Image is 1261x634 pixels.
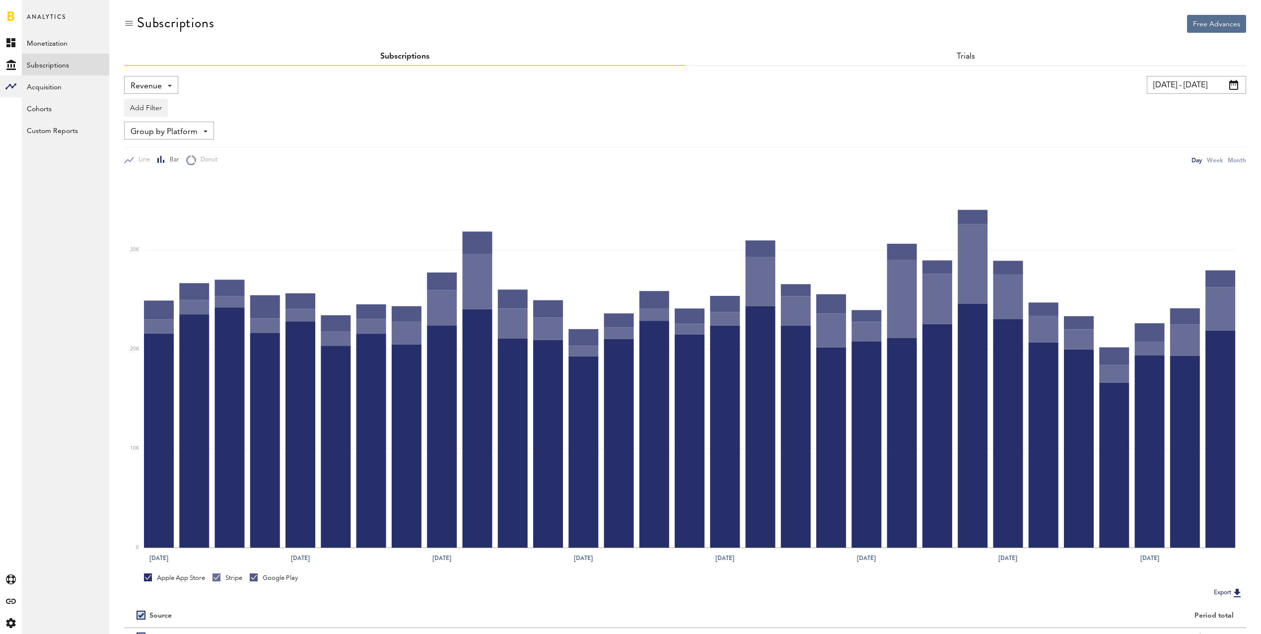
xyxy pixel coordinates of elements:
[144,573,205,582] div: Apple App Store
[130,446,140,451] text: 10K
[574,554,593,563] text: [DATE]
[999,554,1018,563] text: [DATE]
[130,347,140,352] text: 20K
[22,119,109,141] a: Custom Reports
[136,546,139,551] text: 0
[196,156,217,164] span: Donut
[165,156,179,164] span: Bar
[22,54,109,75] a: Subscriptions
[291,554,310,563] text: [DATE]
[1191,155,1202,165] div: Day
[22,75,109,97] a: Acquisition
[857,554,876,563] text: [DATE]
[1211,586,1246,599] button: Export
[1231,587,1243,599] img: Export
[22,97,109,119] a: Cohorts
[149,554,168,563] text: [DATE]
[380,53,429,61] a: Subscriptions
[1140,554,1159,563] text: [DATE]
[716,554,735,563] text: [DATE]
[212,573,242,582] div: Stripe
[1187,15,1246,33] button: Free Advances
[250,573,298,582] div: Google Play
[137,15,214,31] div: Subscriptions
[698,612,1234,620] div: Period total
[131,78,162,95] span: Revenue
[27,11,66,32] span: Analytics
[1207,155,1223,165] div: Week
[22,32,109,54] a: Monetization
[130,248,140,253] text: 30K
[432,554,451,563] text: [DATE]
[124,99,168,117] button: Add Filter
[957,53,975,61] a: Trials
[134,156,150,164] span: Line
[131,124,198,141] span: Group by Platform
[149,612,172,620] div: Source
[1228,155,1246,165] div: Month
